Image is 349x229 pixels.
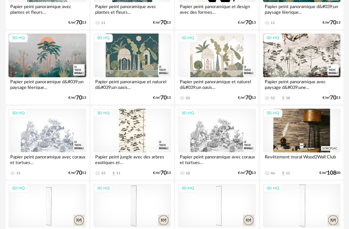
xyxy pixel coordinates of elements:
span: 70 [76,96,82,100]
div: Papier peint panoramique avec coraux et tortues... [178,152,256,167]
div: 15 [16,171,20,175]
div: €/m² 00 [319,171,341,175]
div: 3D HQ [263,34,282,43]
span: Download icon [281,96,286,101]
div: 11 [116,171,121,175]
div: 3D HQ [263,184,282,193]
a: 3D HQ Revêtement mural Wood2Wall Club 46 Download icon 12 €/m²10800 [260,106,344,180]
span: Download icon [111,171,116,176]
div: 3D HQ [9,184,28,193]
div: Revêtement mural Wood2Wall Club [263,152,341,167]
span: 70 [160,171,167,175]
div: 10 [186,96,190,100]
span: 70 [76,171,82,175]
span: 70 [330,20,336,25]
div: 3D HQ [178,109,197,118]
div: 11 [101,21,105,25]
div: €/m² 13 [323,96,341,100]
div: €/m² 13 [323,20,341,25]
div: €/m² 13 [153,171,171,175]
div: Papier peint jungle avec des arbres exotiques et... [93,152,171,167]
div: 3D HQ [94,184,113,193]
div: 3D HQ [9,109,28,118]
span: 70 [160,96,167,100]
div: €/m² 13 [153,96,171,100]
span: 70 [160,20,167,25]
div: Papier peint panoramique et naturel d&#039;un oasis... [178,77,256,91]
span: 108 [327,171,336,175]
div: €/m² 13 [153,20,171,25]
span: 70 [76,20,82,25]
a: 3D HQ Papier peint panoramique avec coraux et tortues... 15 €/m²7013 [6,106,89,180]
div: €/m² 13 [238,20,256,25]
div: 3D HQ [178,184,197,193]
div: €/m² 13 [68,171,86,175]
div: 18 [186,171,190,175]
span: 70 [330,96,336,100]
div: 12 [286,171,290,175]
div: 3D HQ [9,34,28,43]
span: Download icon [281,171,286,176]
div: €/m² 13 [238,171,256,175]
div: 52 [271,96,275,100]
div: 3D HQ [263,109,282,118]
a: 3D HQ Papier peint panoramique et naturel d&#039;un oasis... 10 €/m²7013 [175,31,259,104]
div: 11 [271,21,275,25]
div: Papier peint panoramique avec coraux et tortues... [8,152,86,167]
a: 3D HQ Papier peint panoramique avec coraux et tortues... 18 €/m²7013 [175,106,259,180]
a: 3D HQ Papier peint panoramique avec paysage d&#039;une... 52 Download icon 38 €/m²7013 [260,31,344,104]
div: Papier peint panoramique d&#039;un paysage féerique... [8,77,86,91]
div: Papier peint panoramique d&#039;un paysage féerique... [263,2,341,16]
div: €/m² 13 [68,20,86,25]
a: 3D HQ Papier peint panoramique et naturel d&#039;un oasis... €/m²7013 [91,31,174,104]
div: 3D HQ [178,34,197,43]
div: 46 [271,171,275,175]
div: Papier peint panoramique et design avec des formes... [178,2,256,16]
div: 3D HQ [94,34,113,43]
span: 70 [245,96,252,100]
div: €/m² 13 [68,96,86,100]
a: 3D HQ Papier peint panoramique d&#039;un paysage féerique... €/m²7013 [6,31,89,104]
div: 33 [101,171,105,175]
div: Papier peint panoramique avec paysage d&#039;une... [263,77,341,91]
a: 3D HQ Papier peint jungle avec des arbres exotiques et... 33 Download icon 11 €/m²7013 [91,106,174,180]
div: 38 [286,96,290,100]
span: 70 [245,20,252,25]
div: Papier peint panoramique et naturel d&#039;un oasis... [93,77,171,91]
div: Papier peint panoramique avec plantes et fleurs... [8,2,86,16]
div: €/m² 13 [238,96,256,100]
span: 70 [245,171,252,175]
div: Papier peint panoramique avec plantes et fleurs... [93,2,171,16]
div: 3D HQ [94,109,113,118]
